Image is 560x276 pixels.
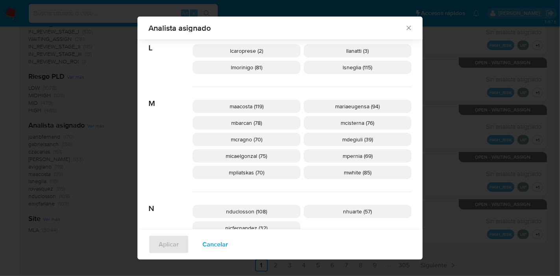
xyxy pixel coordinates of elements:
span: lcaroprese (2) [230,47,263,55]
span: N [148,192,193,213]
div: mcragno (70) [193,133,300,146]
button: Cancelar [192,235,238,254]
span: mpliatskas (70) [229,169,264,176]
span: mariaeugensa (94) [336,102,380,110]
span: micaelgonzal (75) [226,152,267,160]
span: llanatti (3) [347,47,369,55]
span: nduclosson (108) [226,207,267,215]
span: mwhite (85) [344,169,371,176]
div: nhuarte (57) [304,205,412,218]
div: lmorinigo (81) [193,61,300,74]
span: mdegiuli (39) [342,135,373,143]
span: nhuarte (57) [343,207,372,215]
span: mbarcan (78) [231,119,262,127]
div: mpernia (69) [304,149,412,163]
div: lcaroprese (2) [193,44,300,57]
span: lmorinigo (81) [231,63,262,71]
div: lsneglia (115) [304,61,412,74]
div: llanatti (3) [304,44,412,57]
span: mcragno (70) [231,135,262,143]
div: mbarcan (78) [193,116,300,130]
span: M [148,87,193,108]
span: Cancelar [202,236,228,253]
div: mdegiuli (39) [304,133,412,146]
div: nduclosson (108) [193,205,300,218]
span: maacosta (119) [230,102,263,110]
span: lsneglia (115) [343,63,373,71]
button: Cerrar [405,24,412,31]
span: Analista asignado [148,24,405,32]
div: mariaeugensa (94) [304,100,412,113]
div: mcisterna (76) [304,116,412,130]
div: micaelgonzal (75) [193,149,300,163]
span: mpernia (69) [343,152,373,160]
div: nicfernandez (32) [193,221,300,235]
span: L [148,31,193,53]
div: mpliatskas (70) [193,166,300,179]
span: mcisterna (76) [341,119,375,127]
div: maacosta (119) [193,100,300,113]
span: nicfernandez (32) [226,224,268,232]
div: mwhite (85) [304,166,412,179]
